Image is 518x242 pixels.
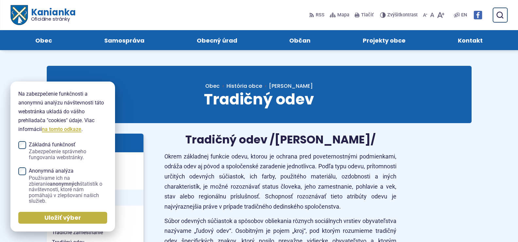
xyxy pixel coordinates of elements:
button: Zväčšiť veľkosť písma [436,8,446,22]
span: Tradičné zamestnanie [52,228,138,237]
a: Logo Kanianka, prejsť na domovskú stránku. [10,5,75,25]
a: Mapa [328,8,351,22]
img: Prejsť na domovskú stránku [10,5,27,25]
span: Uložiť výber [44,214,81,222]
span: Kontakt [458,30,483,50]
strong: anonymných [50,181,80,187]
a: Kontakt [438,30,502,50]
span: Tradičný odev /[PERSON_NAME]/ [185,132,376,147]
span: kontrast [387,12,418,18]
span: [PERSON_NAME] [269,82,313,90]
a: Obec [205,82,226,90]
span: Mapa [337,11,349,19]
a: Samospráva [85,30,164,50]
span: Občan [289,30,310,50]
a: EN [460,11,468,19]
span: Tradičný odev [204,89,314,110]
a: RSS [309,8,326,22]
span: Zabezpečenie správneho fungovania webstránky. [29,149,107,160]
button: Tlačiť [353,8,375,22]
img: Prejsť na Facebook stránku [474,11,482,19]
span: Tlačiť [361,12,374,18]
p: Na zabezpečenie funkčnosti a anonymnú analýzu návštevnosti táto webstránka ukladá do vášho prehli... [18,89,107,134]
a: Obec [16,30,72,50]
span: Obec [205,82,220,90]
span: Zvýšiť [387,12,400,18]
a: Tradičné zamestnanie [47,228,143,237]
a: Občan [270,30,330,50]
button: Nastaviť pôvodnú veľkosť písma [429,8,436,22]
button: Zvýšiťkontrast [380,8,419,22]
a: História obce [226,82,262,90]
a: Obecný úrad [177,30,257,50]
span: Samospráva [104,30,144,50]
a: [PERSON_NAME] [262,82,313,90]
p: Okrem základnej funkcie odevu, ktorou je ochrana pred poveternostnými podmienkami, odráža odev aj... [164,152,396,212]
button: Zmenšiť veľkosť písma [422,8,429,22]
a: Projekty obce [343,30,425,50]
input: Anonymná analýzaPoužívame ich na zbieranieanonymnýchštatistík o návštevnosti, ktoré nám pomáhajú ... [18,167,26,175]
span: EN [461,11,467,19]
button: Uložiť výber [18,212,107,224]
a: na tomto odkaze [42,126,81,132]
span: RSS [316,11,325,19]
input: Základná funkčnosťZabezpečenie správneho fungovania webstránky. [18,141,26,149]
span: Základná funkčnosť [29,142,107,160]
span: Kanianka [27,8,75,22]
span: Anonymná analýza [29,168,107,204]
span: Projekty obce [363,30,406,50]
span: Oficiálne stránky [31,17,75,21]
span: Obec [35,30,52,50]
span: Obecný úrad [197,30,237,50]
span: Používame ich na zbieranie štatistík o návštevnosti, ktoré nám pomáhajú v zlepšovaní našich služieb. [29,175,107,204]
